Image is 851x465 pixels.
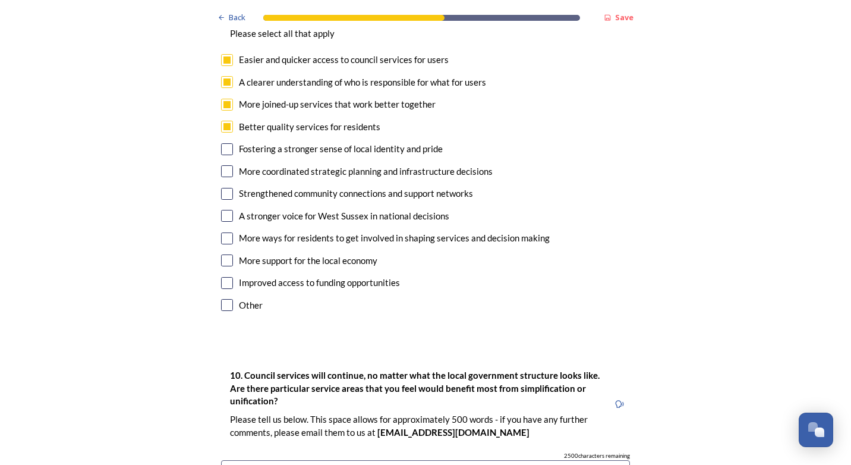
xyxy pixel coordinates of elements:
[230,370,601,406] strong: 10. Council services will continue, no matter what the local government structure looks like. Are...
[239,254,377,268] div: More support for the local economy
[239,120,380,134] div: Better quality services for residents
[615,12,633,23] strong: Save
[564,452,630,460] span: 2500 characters remaining
[239,276,400,290] div: Improved access to funding opportunities
[239,209,449,223] div: A stronger voice for West Sussex in national decisions
[799,413,833,447] button: Open Chat
[239,76,486,89] div: A clearer understanding of who is responsible for what for users
[239,187,473,200] div: Strengthened community connections and support networks
[229,12,245,23] span: Back
[239,53,449,67] div: Easier and quicker access to council services for users
[239,165,493,178] div: More coordinated strategic planning and infrastructure decisions
[239,98,436,111] div: More joined-up services that work better together
[377,427,529,438] strong: [EMAIL_ADDRESS][DOMAIN_NAME]
[230,413,600,439] p: Please tell us below. This space allows for approximately 500 words - if you have any further com...
[239,299,263,312] div: Other
[239,231,550,245] div: More ways for residents to get involved in shaping services and decision making
[230,27,598,40] p: Please select all that apply
[239,142,443,156] div: Fostering a stronger sense of local identity and pride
